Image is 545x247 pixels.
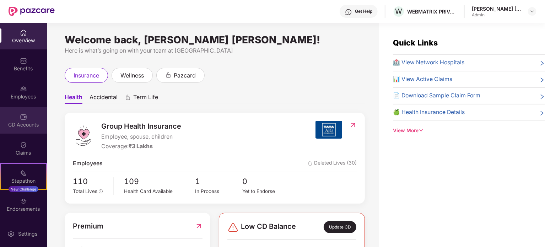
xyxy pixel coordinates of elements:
[20,141,27,149] img: svg+xml;base64,PHN2ZyBpZD0iQ2xhaW0iIHhtbG5zPSJodHRwOi8vd3d3LnczLm9yZy8yMDAwL3N2ZyIgd2lkdGg9IjIwIi...
[243,176,290,188] span: 0
[1,177,46,184] div: Stepathon
[7,230,15,237] img: svg+xml;base64,PHN2ZyBpZD0iU2V0dGluZy0yMHgyMCIgeG1sbnM9Imh0dHA6Ly93d3cudzMub3JnLzIwMDAvc3ZnIiB3aW...
[393,108,465,117] span: 🍏 Health Insurance Details
[174,71,196,80] span: pazcard
[9,186,38,192] div: New Challenge
[20,113,27,120] img: svg+xml;base64,PHN2ZyBpZD0iQ0RfQWNjb3VudHMiIGRhdGEtbmFtZT0iQ0QgQWNjb3VudHMiIHhtbG5zPSJodHRwOi8vd3...
[195,188,242,195] div: In Process
[241,221,296,233] span: Low CD Balance
[195,176,242,188] span: 1
[20,29,27,36] img: svg+xml;base64,PHN2ZyBpZD0iSG9tZSIgeG1sbnM9Imh0dHA6Ly93d3cudzMub3JnLzIwMDAvc3ZnIiB3aWR0aD0iMjAiIG...
[133,93,158,104] span: Term Life
[308,159,357,168] span: Deleted Lives (30)
[99,189,103,194] span: info-circle
[407,8,457,15] div: WEBMATRIX PRIVATE LIMITED
[65,46,365,55] div: Here is what’s going on with your team at [GEOGRAPHIC_DATA]
[9,7,55,16] img: New Pazcare Logo
[20,198,27,205] img: svg+xml;base64,PHN2ZyBpZD0iRW5kb3JzZW1lbnRzIiB4bWxucz0iaHR0cDovL3d3dy53My5vcmcvMjAwMC9zdmciIHdpZH...
[73,176,108,188] span: 110
[124,176,195,188] span: 109
[308,161,313,166] img: deleteIcon
[539,93,545,100] span: right
[120,71,144,80] span: wellness
[101,133,182,141] span: Employee, spouse, children
[74,71,99,80] span: insurance
[539,76,545,84] span: right
[349,122,357,129] img: RedirectIcon
[73,159,103,168] span: Employees
[529,9,535,14] img: svg+xml;base64,PHN2ZyBpZD0iRHJvcGRvd24tMzJ4MzIiIHhtbG5zPSJodHRwOi8vd3d3LnczLm9yZy8yMDAwL3N2ZyIgd2...
[20,170,27,177] img: svg+xml;base64,PHN2ZyB4bWxucz0iaHR0cDovL3d3dy53My5vcmcvMjAwMC9zdmciIHdpZHRoPSIyMSIgaGVpZ2h0PSIyMC...
[419,128,424,133] span: down
[20,85,27,92] img: svg+xml;base64,PHN2ZyBpZD0iRW1wbG95ZWVzIiB4bWxucz0iaHR0cDovL3d3dy53My5vcmcvMjAwMC9zdmciIHdpZHRoPS...
[101,142,182,151] div: Coverage:
[345,9,352,16] img: svg+xml;base64,PHN2ZyBpZD0iSGVscC0zMngzMiIgeG1sbnM9Imh0dHA6Ly93d3cudzMub3JnLzIwMDAvc3ZnIiB3aWR0aD...
[393,75,453,84] span: 📊 View Active Claims
[73,188,97,194] span: Total Lives
[315,121,342,139] img: insurerIcon
[65,37,365,43] div: Welcome back, [PERSON_NAME] [PERSON_NAME]!
[324,221,356,233] div: Update CD
[393,58,465,67] span: 🏥 View Network Hospitals
[73,125,94,146] img: logo
[472,5,522,12] div: [PERSON_NAME] [PERSON_NAME]
[355,9,372,14] div: Get Help
[393,38,438,47] span: Quick Links
[243,188,290,195] div: Yet to Endorse
[227,222,239,233] img: svg+xml;base64,PHN2ZyBpZD0iRGFuZ2VyLTMyeDMyIiB4bWxucz0iaHR0cDovL3d3dy53My5vcmcvMjAwMC9zdmciIHdpZH...
[65,93,82,104] span: Health
[124,188,195,195] div: Health Card Available
[393,91,481,100] span: 📄 Download Sample Claim Form
[393,127,545,135] div: View More
[20,57,27,64] img: svg+xml;base64,PHN2ZyBpZD0iQmVuZWZpdHMiIHhtbG5zPSJodHRwOi8vd3d3LnczLm9yZy8yMDAwL3N2ZyIgd2lkdGg9Ij...
[125,94,131,101] div: animation
[129,143,153,150] span: ₹3 Lakhs
[539,60,545,67] span: right
[539,109,545,117] span: right
[101,121,182,132] span: Group Health Insurance
[90,93,118,104] span: Accidental
[73,221,103,232] span: Premium
[472,12,522,18] div: Admin
[16,230,39,237] div: Settings
[195,221,203,232] img: RedirectIcon
[165,72,172,78] div: animation
[395,7,403,16] span: W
